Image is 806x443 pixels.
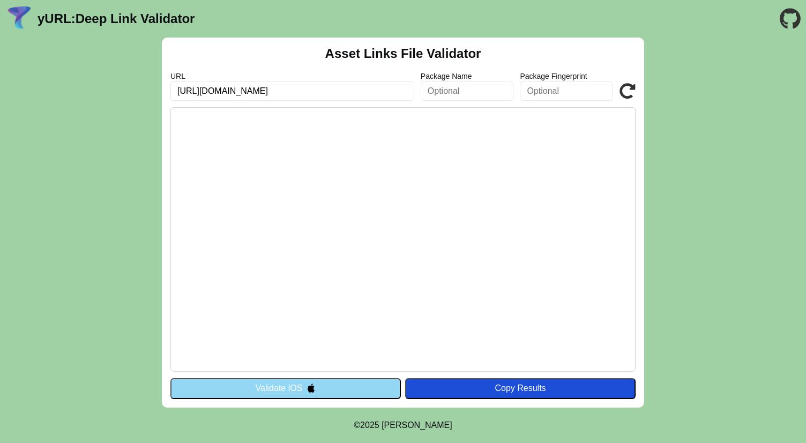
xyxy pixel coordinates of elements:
[170,72,414,80] label: URL
[170,82,414,101] input: Required
[411,383,630,393] div: Copy Results
[360,420,379,430] span: 2025
[354,408,452,443] footer: ©
[405,378,636,398] button: Copy Results
[5,5,33,33] img: yURL Logo
[421,72,514,80] label: Package Name
[382,420,452,430] a: Michael Ibragimchayev's Personal Site
[421,82,514,101] input: Optional
[520,82,613,101] input: Optional
[307,383,316,393] img: appleIcon.svg
[38,11,195,26] a: yURL:Deep Link Validator
[170,378,401,398] button: Validate iOS
[520,72,613,80] label: Package Fingerprint
[325,46,481,61] h2: Asset Links File Validator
